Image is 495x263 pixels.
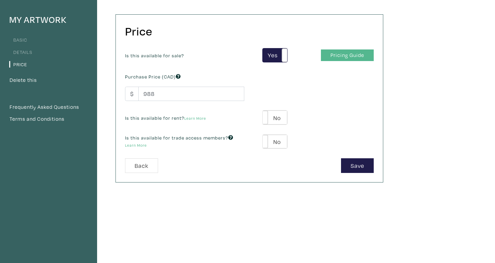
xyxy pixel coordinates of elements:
a: Back [125,158,158,173]
label: No [263,111,287,125]
label: Yes [263,48,287,62]
a: Learn More [184,116,206,121]
label: Is this available for trade access members? [125,134,244,149]
a: Details [9,49,32,55]
h2: Price [125,24,371,39]
a: Learn More [125,143,147,148]
button: Delete this [9,76,37,85]
span: $ [125,87,139,101]
a: Terms and Conditions [9,115,88,123]
a: Frequently Asked Questions [9,103,88,112]
a: Pricing Guide [321,49,374,61]
div: YesNo [262,48,287,63]
div: YesNo [262,110,287,125]
label: Purchase Price (CAD) [125,73,181,81]
button: Save [341,158,374,173]
h4: My Artwork [9,14,88,25]
div: YesNo [262,134,287,149]
a: Basic [9,36,27,43]
label: Is this available for rent? [125,114,206,122]
label: No [263,135,287,149]
label: Is this available for sale? [125,52,184,59]
a: Price [9,61,27,68]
